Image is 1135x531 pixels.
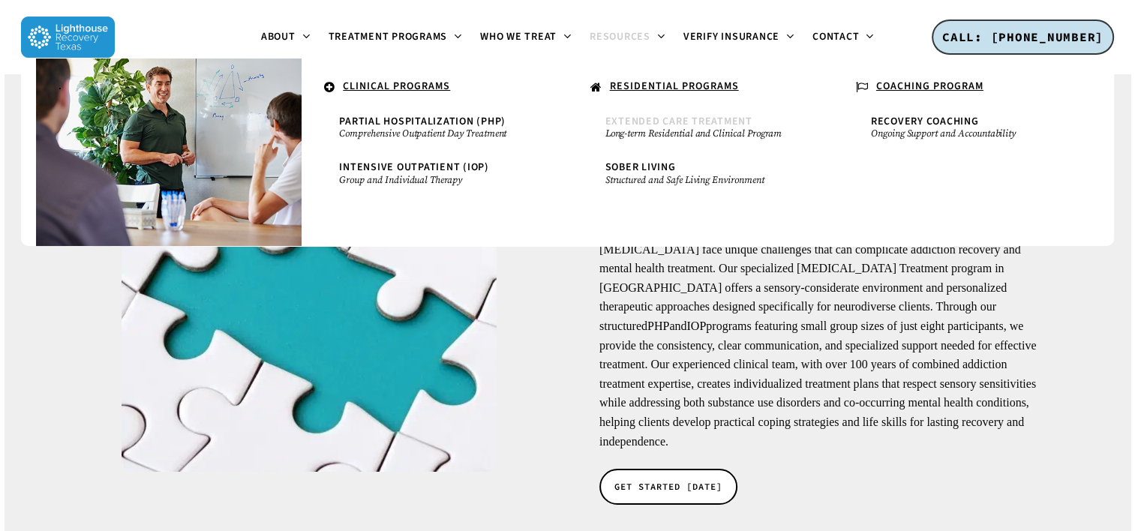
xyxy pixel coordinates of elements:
[480,29,557,44] span: Who We Treat
[339,127,530,139] small: Comprehensive Outpatient Day Treatment
[583,73,818,102] a: RESIDENTIAL PROGRAMS
[871,127,1061,139] small: Ongoing Support and Accountability
[942,29,1103,44] span: CALL: [PHONE_NUMBER]
[932,19,1114,55] a: CALL: [PHONE_NUMBER]
[605,160,676,175] span: Sober Living
[605,174,796,186] small: Structured and Safe Living Environment
[598,154,803,193] a: Sober LivingStructured and Safe Living Environment
[252,31,320,43] a: About
[605,114,752,129] span: Extended Care Treatment
[320,31,472,43] a: Treatment Programs
[605,127,796,139] small: Long-term Residential and Clinical Program
[803,31,883,43] a: Contact
[871,114,979,129] span: Recovery Coaching
[683,29,779,44] span: Verify Insurance
[343,79,450,94] u: CLINICAL PROGRAMS
[599,220,1053,451] p: At Lighthouse Recovery [US_STATE], we recognize that individuals with [MEDICAL_DATA] face unique ...
[471,31,581,43] a: Who We Treat
[581,31,674,43] a: Resources
[863,109,1069,147] a: Recovery CoachingOngoing Support and Accountability
[122,97,497,472] img: Close-up texture of a white jigsaw puzzle in assembled state with missing elements forming a blue...
[332,109,537,147] a: Partial Hospitalization (PHP)Comprehensive Outpatient Day Treatment
[339,174,530,186] small: Group and Individual Therapy
[21,16,115,58] img: Lighthouse Recovery Texas
[598,109,803,147] a: Extended Care TreatmentLong-term Residential and Clinical Program
[317,73,552,102] a: CLINICAL PROGRAMS
[261,29,296,44] span: About
[59,79,62,94] span: .
[647,319,669,332] a: PHP
[848,73,1084,102] a: COACHING PROGRAM
[339,160,489,175] span: Intensive Outpatient (IOP)
[812,29,859,44] span: Contact
[686,319,706,332] a: IOP
[339,114,506,129] span: Partial Hospitalization (PHP)
[614,479,722,494] span: GET STARTED [DATE]
[610,79,739,94] u: RESIDENTIAL PROGRAMS
[674,31,803,43] a: Verify Insurance
[876,79,983,94] u: COACHING PROGRAM
[329,29,448,44] span: Treatment Programs
[332,154,537,193] a: Intensive Outpatient (IOP)Group and Individual Therapy
[599,469,737,505] a: GET STARTED [DATE]
[590,29,650,44] span: Resources
[51,73,287,100] a: .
